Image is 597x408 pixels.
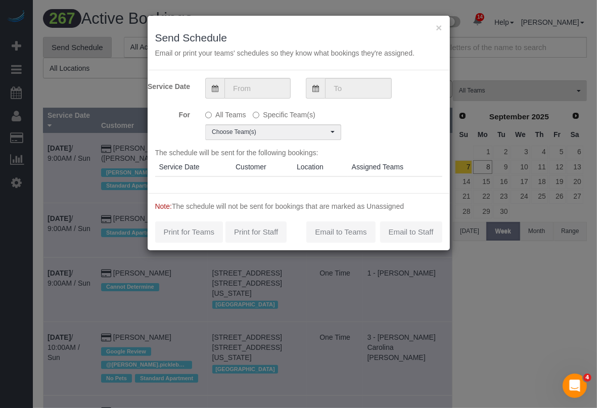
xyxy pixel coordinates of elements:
span: Choose Team(s) [212,128,328,137]
input: From [224,78,291,99]
label: Specific Team(s) [253,106,315,120]
label: Service Date [148,78,198,92]
h3: Send Schedule [155,32,442,43]
button: Choose Team(s) [205,124,341,140]
input: All Teams [205,112,212,118]
button: × [436,22,442,33]
th: Service Date [155,158,232,176]
p: Email or print your teams' schedules so they know what bookings they're assigned. [155,48,442,58]
p: The schedule will not be sent for bookings that are marked as Unassigned [155,201,442,211]
th: Customer [232,158,293,176]
th: Assigned Teams [348,158,442,176]
div: The schedule will be sent for the following bookings: [155,148,442,186]
input: Specific Team(s) [253,112,259,118]
span: 4 [583,374,591,382]
iframe: Intercom live chat [563,374,587,398]
label: For [148,106,198,120]
th: Location [293,158,348,176]
span: Note: [155,202,172,210]
label: All Teams [205,106,246,120]
input: To [325,78,391,99]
